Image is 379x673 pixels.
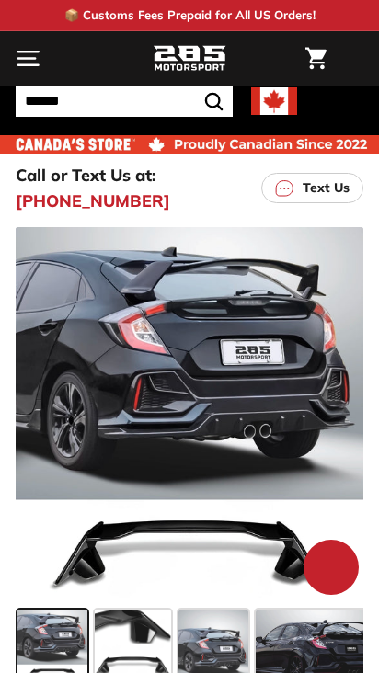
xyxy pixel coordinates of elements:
a: [PHONE_NUMBER] [16,188,170,213]
p: Text Us [303,178,350,198]
a: Cart [296,32,336,85]
p: Call or Text Us at: [16,163,156,188]
input: Search [16,86,233,117]
inbox-online-store-chat: Shopify online store chat [298,540,364,599]
p: 📦 Customs Fees Prepaid for All US Orders! [64,6,316,25]
img: Logo_285_Motorsport_areodynamics_components [153,43,226,74]
a: Text Us [261,173,363,203]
